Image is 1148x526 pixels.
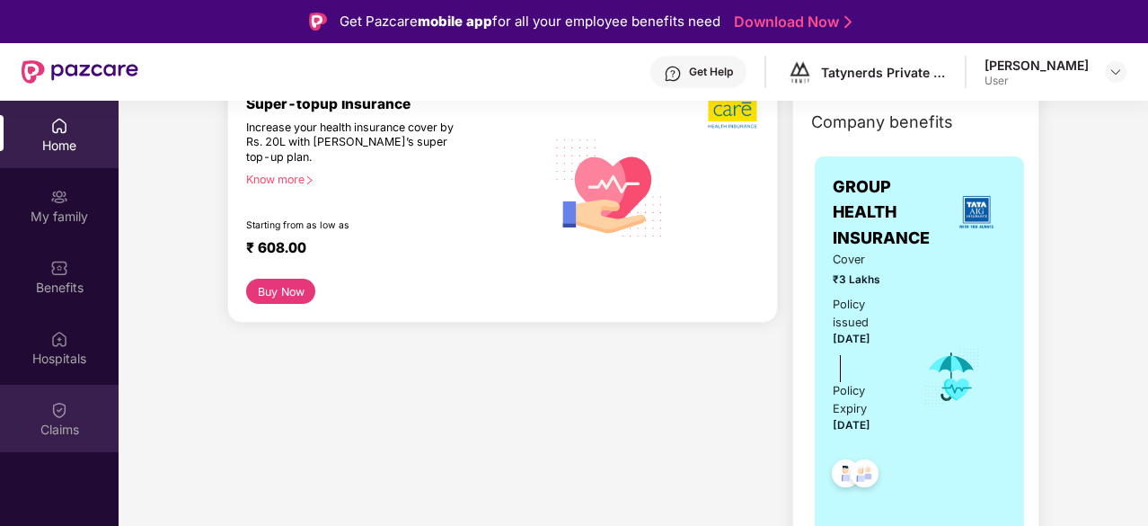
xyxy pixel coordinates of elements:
span: Cover [833,251,898,269]
div: [PERSON_NAME] [985,57,1089,74]
div: Know more [246,173,534,185]
div: Policy Expiry [833,382,898,418]
img: svg+xml;base64,PHN2ZyB4bWxucz0iaHR0cDovL3d3dy53My5vcmcvMjAwMC9zdmciIHdpZHRoPSI0OC45NDMiIGhlaWdodD... [824,454,868,498]
img: logo%20-%20black%20(1).png [787,59,813,85]
a: Download Now [734,13,846,31]
div: Tatynerds Private Limited [821,64,947,81]
span: [DATE] [833,419,870,432]
div: Policy issued [833,296,898,332]
span: ₹3 Lakhs [833,272,898,289]
img: svg+xml;base64,PHN2ZyBpZD0iRHJvcGRvd24tMzJ4MzIiIHhtbG5zPSJodHRwOi8vd3d3LnczLm9yZy8yMDAwL3N2ZyIgd2... [1108,65,1123,79]
img: svg+xml;base64,PHN2ZyB3aWR0aD0iMjAiIGhlaWdodD0iMjAiIHZpZXdCb3g9IjAgMCAyMCAyMCIgZmlsbD0ibm9uZSIgeG... [50,188,68,206]
img: Logo [309,13,327,31]
img: svg+xml;base64,PHN2ZyBpZD0iQ2xhaW0iIHhtbG5zPSJodHRwOi8vd3d3LnczLm9yZy8yMDAwL3N2ZyIgd2lkdGg9IjIwIi... [50,401,68,419]
img: b5dec4f62d2307b9de63beb79f102df3.png [708,95,759,129]
img: svg+xml;base64,PHN2ZyBpZD0iSG9zcGl0YWxzIiB4bWxucz0iaHR0cDovL3d3dy53My5vcmcvMjAwMC9zdmciIHdpZHRoPS... [50,330,68,348]
span: GROUP HEALTH INSURANCE [833,174,947,251]
div: Starting from as low as [246,219,469,232]
button: Buy Now [246,279,315,304]
div: Increase your health insurance cover by Rs. 20L with [PERSON_NAME]’s super top-up plan. [246,120,468,165]
div: ₹ 608.00 [246,239,527,261]
img: svg+xml;base64,PHN2ZyB4bWxucz0iaHR0cDovL3d3dy53My5vcmcvMjAwMC9zdmciIHdpZHRoPSI0OC45NDMiIGhlaWdodD... [843,454,887,498]
img: svg+xml;base64,PHN2ZyBpZD0iQmVuZWZpdHMiIHhtbG5zPSJodHRwOi8vd3d3LnczLm9yZy8yMDAwL3N2ZyIgd2lkdGg9Ij... [50,259,68,277]
img: icon [923,347,981,406]
div: User [985,74,1089,88]
div: Super-topup Insurance [246,95,545,112]
div: Get Pazcare for all your employee benefits need [340,11,720,32]
img: svg+xml;base64,PHN2ZyBpZD0iSGVscC0zMngzMiIgeG1sbnM9Imh0dHA6Ly93d3cudzMub3JnLzIwMDAvc3ZnIiB3aWR0aD... [664,65,682,83]
span: [DATE] [833,333,870,345]
span: Company benefits [811,110,953,135]
img: Stroke [844,13,852,31]
span: right [305,175,314,185]
img: svg+xml;base64,PHN2ZyBpZD0iSG9tZSIgeG1sbnM9Imh0dHA6Ly93d3cudzMub3JnLzIwMDAvc3ZnIiB3aWR0aD0iMjAiIG... [50,117,68,135]
img: insurerLogo [952,188,1001,236]
img: New Pazcare Logo [22,60,138,84]
div: Get Help [689,65,733,79]
strong: mobile app [418,13,492,30]
img: svg+xml;base64,PHN2ZyB4bWxucz0iaHR0cDovL3d3dy53My5vcmcvMjAwMC9zdmciIHhtbG5zOnhsaW5rPSJodHRwOi8vd3... [545,121,674,252]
